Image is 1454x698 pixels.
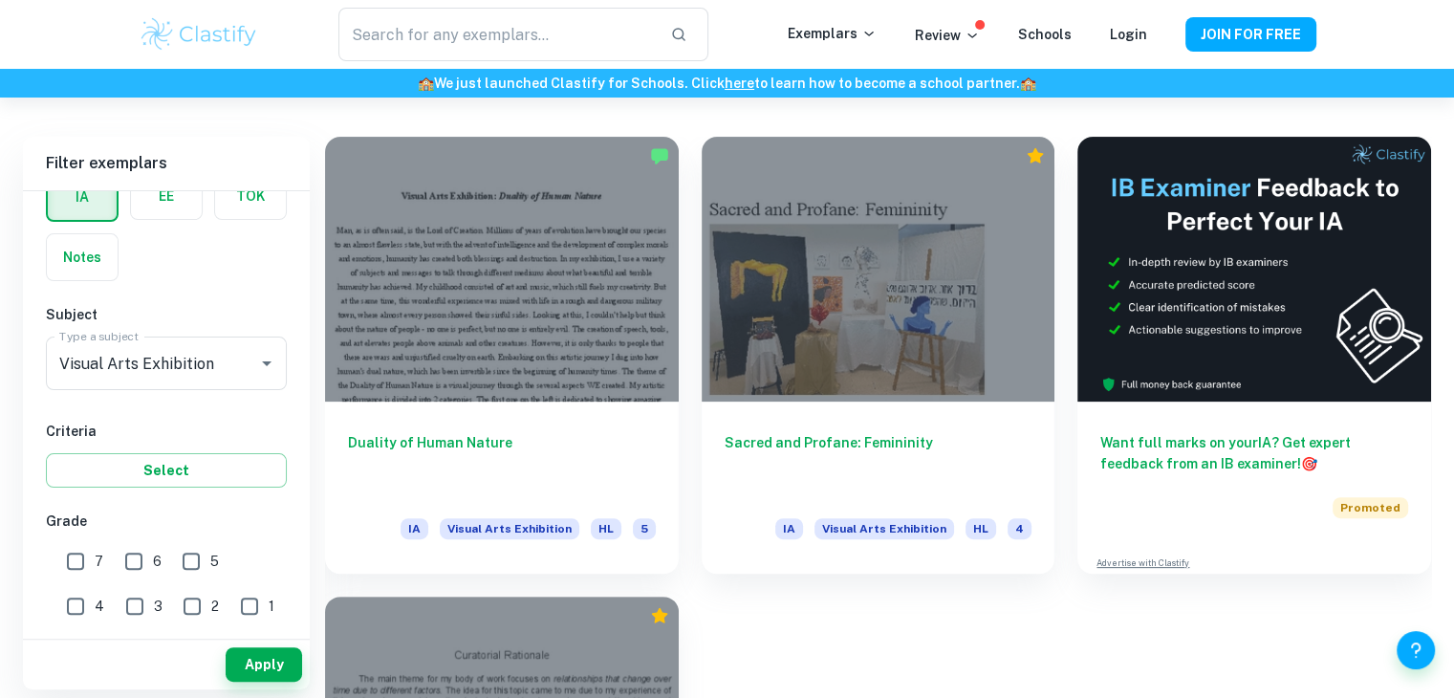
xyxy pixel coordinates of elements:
[725,76,754,91] a: here
[210,551,219,572] span: 5
[966,518,996,539] span: HL
[1301,456,1317,471] span: 🎯
[788,23,877,44] p: Exemplars
[154,596,163,617] span: 3
[1110,27,1147,42] a: Login
[4,73,1450,94] h6: We just launched Clastify for Schools. Click to learn how to become a school partner.
[48,174,117,220] button: IA
[418,76,434,91] span: 🏫
[153,551,162,572] span: 6
[650,606,669,625] div: Premium
[591,518,621,539] span: HL
[1333,497,1408,518] span: Promoted
[915,25,980,46] p: Review
[1020,76,1036,91] span: 🏫
[46,304,287,325] h6: Subject
[139,15,260,54] img: Clastify logo
[1100,432,1408,474] h6: Want full marks on your IA ? Get expert feedback from an IB examiner!
[47,234,118,280] button: Notes
[775,518,803,539] span: IA
[348,432,656,495] h6: Duality of Human Nature
[440,518,579,539] span: Visual Arts Exhibition
[814,518,954,539] span: Visual Arts Exhibition
[1008,518,1031,539] span: 4
[46,511,287,532] h6: Grade
[1018,27,1072,42] a: Schools
[1077,137,1431,574] a: Want full marks on yourIA? Get expert feedback from an IB examiner!PromotedAdvertise with Clastify
[95,596,104,617] span: 4
[325,137,679,574] a: Duality of Human NatureIAVisual Arts ExhibitionHL5
[702,137,1055,574] a: Sacred and Profane: FemininityIAVisual Arts ExhibitionHL4
[211,596,219,617] span: 2
[59,328,139,344] label: Type a subject
[633,518,656,539] span: 5
[338,8,654,61] input: Search for any exemplars...
[215,173,286,219] button: TOK
[1096,556,1189,570] a: Advertise with Clastify
[23,137,310,190] h6: Filter exemplars
[1185,17,1316,52] button: JOIN FOR FREE
[269,596,274,617] span: 1
[401,518,428,539] span: IA
[1397,631,1435,669] button: Help and Feedback
[725,432,1032,495] h6: Sacred and Profane: Femininity
[1077,137,1431,402] img: Thumbnail
[650,146,669,165] img: Marked
[1026,146,1045,165] div: Premium
[95,551,103,572] span: 7
[131,173,202,219] button: EE
[253,350,280,377] button: Open
[46,421,287,442] h6: Criteria
[46,453,287,488] button: Select
[226,647,302,682] button: Apply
